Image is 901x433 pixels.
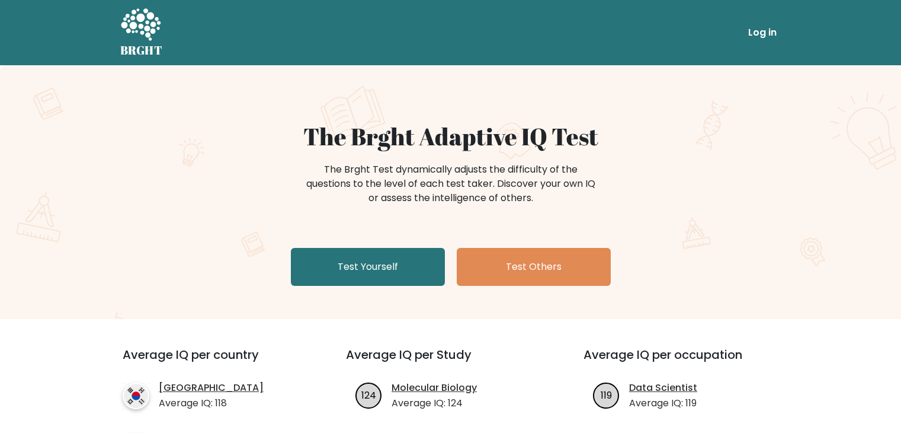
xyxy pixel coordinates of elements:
p: Average IQ: 118 [159,396,264,410]
img: country [123,383,149,409]
text: 124 [361,388,376,402]
a: Test Others [457,248,611,286]
h5: BRGHT [120,43,163,58]
h3: Average IQ per occupation [583,348,793,376]
a: Log in [743,21,781,44]
h1: The Brght Adaptive IQ Test [162,122,740,151]
p: Average IQ: 119 [629,396,697,410]
a: Test Yourself [291,248,445,286]
text: 119 [601,388,612,402]
a: Data Scientist [629,381,697,395]
p: Average IQ: 124 [392,396,477,410]
h3: Average IQ per Study [346,348,555,376]
a: BRGHT [120,5,163,61]
a: Molecular Biology [392,381,477,395]
h3: Average IQ per country [123,348,303,376]
a: [GEOGRAPHIC_DATA] [159,381,264,395]
div: The Brght Test dynamically adjusts the difficulty of the questions to the level of each test take... [303,163,599,205]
